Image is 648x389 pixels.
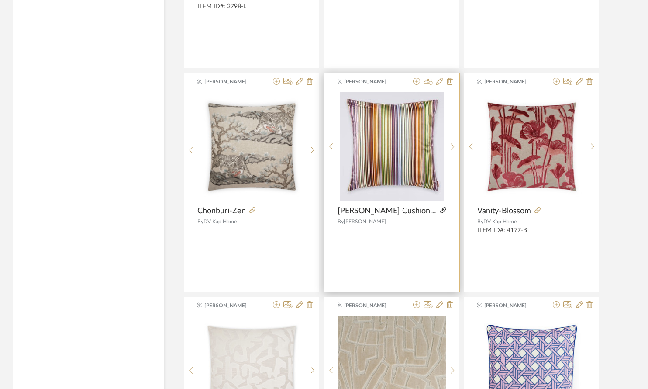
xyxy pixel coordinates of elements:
[197,3,306,18] div: ITEM ID#: 2798-L
[198,93,306,201] img: Chonburi-Zen
[477,227,586,242] div: ITEM ID#: 4177-B
[198,92,306,201] div: 0
[197,219,203,224] span: By
[340,92,444,201] img: Jenkins Cushion 40X40
[344,302,399,309] span: [PERSON_NAME]
[477,219,483,224] span: By
[204,78,259,86] span: [PERSON_NAME]
[478,93,586,201] img: Vanity-Blossom
[344,78,399,86] span: [PERSON_NAME]
[338,219,344,224] span: By
[484,302,539,309] span: [PERSON_NAME]
[197,206,246,216] span: Chonburi-Zen
[484,78,539,86] span: [PERSON_NAME]
[204,302,259,309] span: [PERSON_NAME]
[477,206,531,216] span: Vanity-Blossom
[338,206,437,216] span: [PERSON_NAME] Cushion 40X40
[203,219,237,224] span: DV Kap Home
[344,219,386,224] span: [PERSON_NAME]
[483,219,517,224] span: DV Kap Home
